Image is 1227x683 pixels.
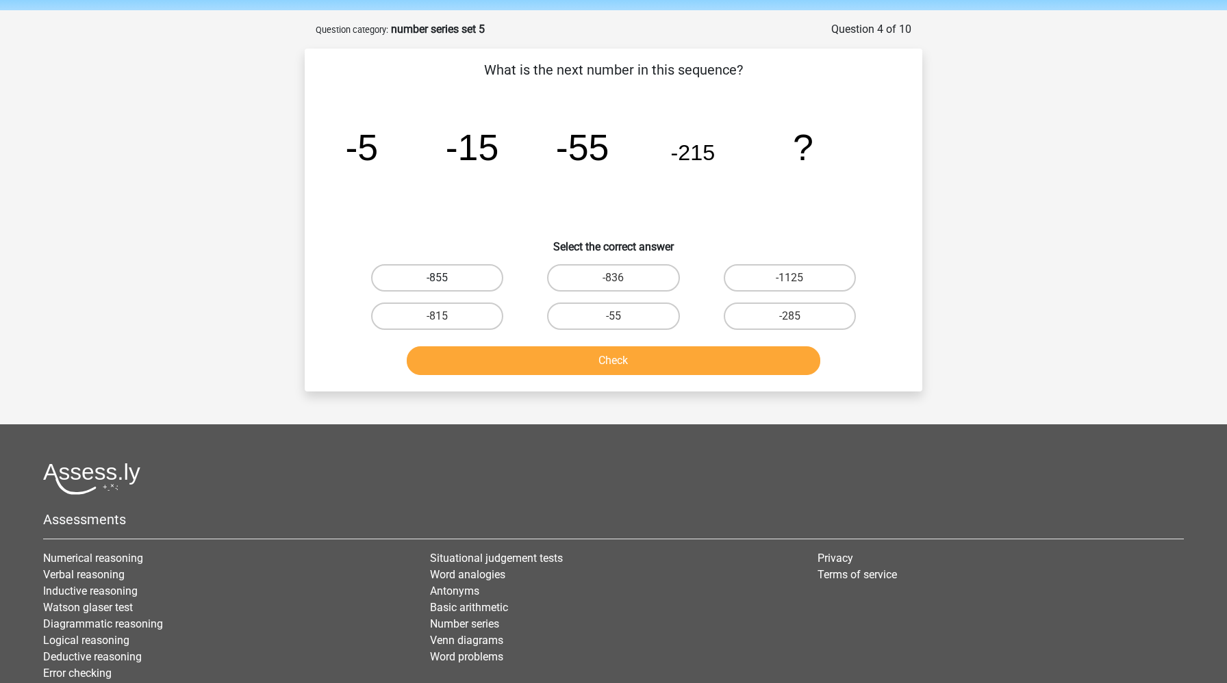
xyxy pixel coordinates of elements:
a: Word problems [430,650,503,663]
a: Situational judgement tests [430,552,563,565]
tspan: -5 [345,127,378,168]
label: -1125 [724,264,856,292]
label: -815 [371,302,503,330]
button: Check [407,346,821,375]
a: Numerical reasoning [43,552,143,565]
a: Word analogies [430,568,505,581]
a: Basic arithmetic [430,601,508,614]
a: Verbal reasoning [43,568,125,581]
a: Deductive reasoning [43,650,142,663]
a: Inductive reasoning [43,584,138,597]
a: Antonyms [430,584,479,597]
a: Privacy [818,552,853,565]
h6: Select the correct answer [327,229,900,253]
img: Assessly logo [43,463,140,495]
a: Number series [430,617,499,630]
a: Logical reasoning [43,634,129,647]
tspan: ? [793,127,813,168]
tspan: -215 [671,140,716,165]
small: Question category: [316,25,388,35]
strong: number series set 5 [391,23,485,36]
a: Diagrammatic reasoning [43,617,163,630]
tspan: -15 [446,127,499,168]
label: -855 [371,264,503,292]
a: Terms of service [818,568,897,581]
label: -285 [724,302,856,330]
label: -55 [547,302,679,330]
div: Question 4 of 10 [831,21,911,38]
tspan: -55 [556,127,609,168]
a: Venn diagrams [430,634,503,647]
h5: Assessments [43,511,1184,528]
label: -836 [547,264,679,292]
a: Watson glaser test [43,601,133,614]
p: What is the next number in this sequence? [327,60,900,80]
a: Error checking [43,667,112,680]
